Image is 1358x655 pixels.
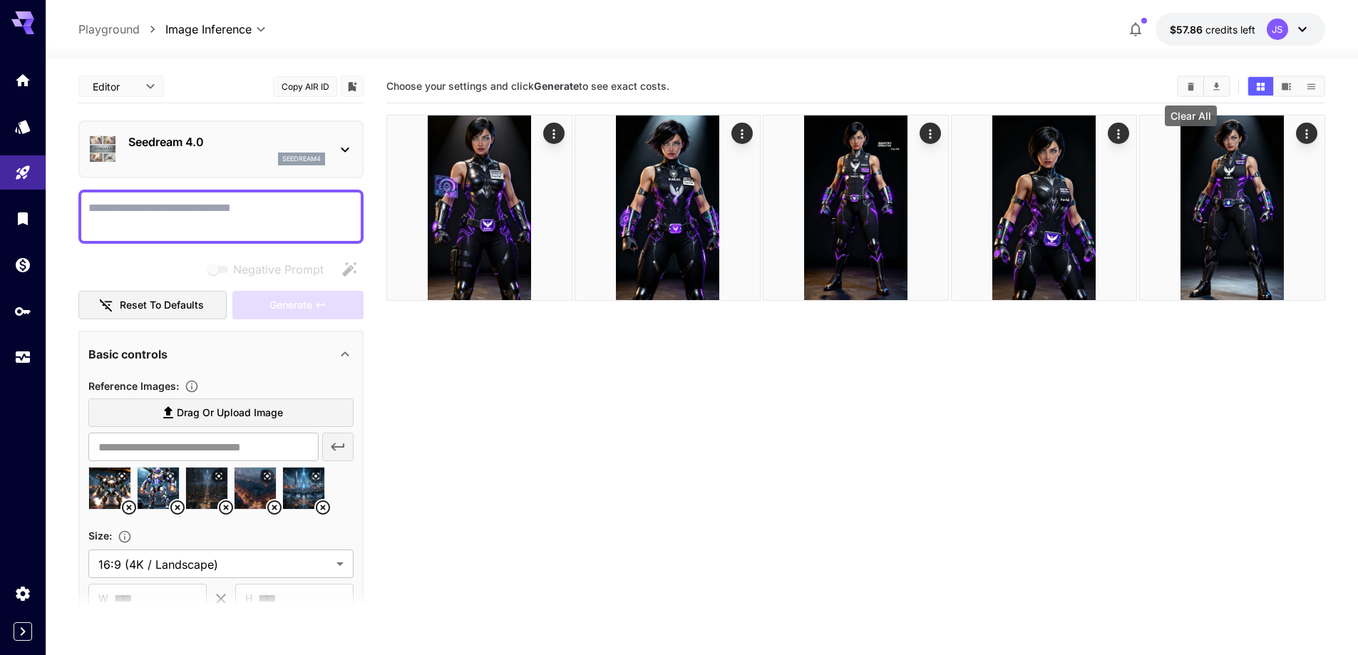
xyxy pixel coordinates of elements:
[14,210,31,227] div: Library
[88,380,179,392] span: Reference Images :
[575,115,760,300] img: Z
[282,154,321,164] p: seedream4
[1108,123,1129,144] div: Actions
[534,80,579,92] b: Generate
[14,349,31,366] div: Usage
[1296,123,1317,144] div: Actions
[1204,77,1229,96] button: Download All
[88,346,168,363] p: Basic controls
[952,115,1136,300] img: 2Q==
[1178,77,1203,96] button: Clear All
[78,21,165,38] nav: breadcrumb
[1248,77,1273,96] button: Show media in grid view
[88,398,354,428] label: Drag or upload image
[543,123,565,144] div: Actions
[763,115,948,300] img: 9k=
[93,79,137,94] span: Editor
[1267,19,1288,40] div: JS
[128,133,325,150] p: Seedream 4.0
[1205,24,1255,36] span: credits left
[88,128,354,171] div: Seedream 4.0seedream4
[14,622,32,641] button: Expand sidebar
[920,123,941,144] div: Actions
[88,530,112,542] span: Size :
[1274,77,1299,96] button: Show media in video view
[14,584,31,602] div: Settings
[1177,76,1230,97] div: Clear AllDownload All
[1299,77,1324,96] button: Show media in list view
[78,21,140,38] a: Playground
[14,256,31,274] div: Wallet
[1170,24,1205,36] span: $57.86
[1247,76,1325,97] div: Show media in grid viewShow media in video viewShow media in list view
[1156,13,1325,46] button: $57.8594JS
[731,123,753,144] div: Actions
[233,261,324,278] span: Negative Prompt
[1140,115,1324,300] img: Z
[14,164,31,182] div: Playground
[205,260,335,278] span: Negative prompts are not compatible with the selected model.
[386,80,669,92] span: Choose your settings and click to see exact costs.
[387,115,572,300] img: Z
[179,379,205,393] button: Upload a reference image to guide the result. This is needed for Image-to-Image or Inpainting. Su...
[273,76,337,97] button: Copy AIR ID
[14,302,31,320] div: API Keys
[165,21,252,38] span: Image Inference
[88,337,354,371] div: Basic controls
[1170,22,1255,37] div: $57.8594
[98,556,331,573] span: 16:9 (4K / Landscape)
[112,530,138,544] button: Adjust the dimensions of the generated image by specifying its width and height in pixels, or sel...
[1165,105,1217,126] div: Clear All
[177,404,283,422] span: Drag or upload image
[14,71,31,89] div: Home
[78,291,227,320] button: Reset to defaults
[346,78,359,95] button: Add to library
[14,118,31,135] div: Models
